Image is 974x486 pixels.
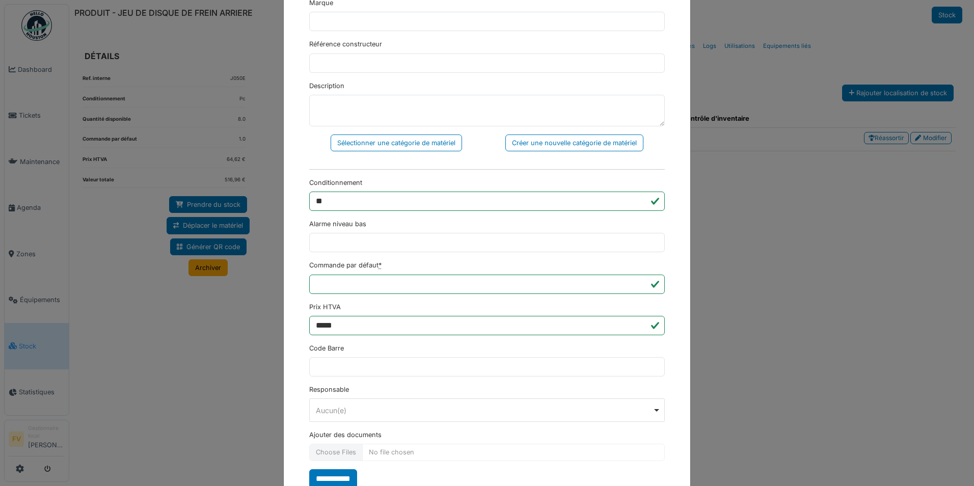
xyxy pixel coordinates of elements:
label: Description [309,81,344,91]
div: Créer une nouvelle catégorie de matériel [505,134,643,151]
div: Aucun(e) [316,405,653,416]
label: Ajouter des documents [309,430,382,440]
abbr: Requis [378,261,382,269]
label: Commande par défaut [309,260,382,270]
label: Conditionnement [309,178,362,187]
label: Prix HTVA [309,302,341,312]
div: Sélectionner une catégorie de matériel [331,134,462,151]
label: Responsable [309,385,349,394]
label: Alarme niveau bas [309,219,366,229]
label: Référence constructeur [309,39,382,49]
label: Code Barre [309,343,344,353]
